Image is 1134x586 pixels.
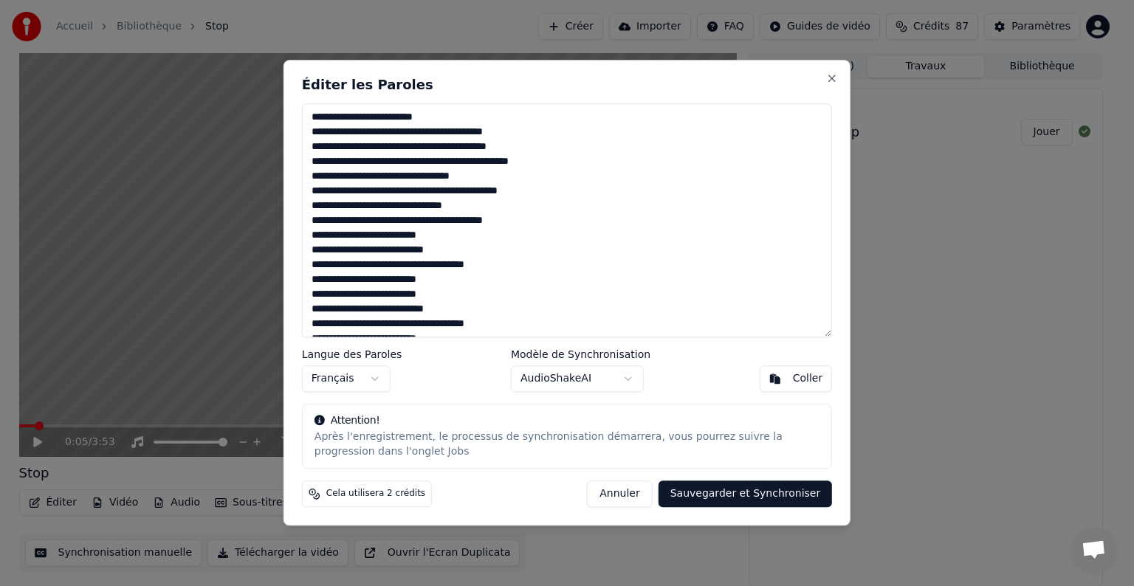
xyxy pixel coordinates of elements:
[793,372,823,387] div: Coller
[659,481,833,508] button: Sauvegarder et Synchroniser
[511,350,650,360] label: Modèle de Synchronisation
[302,350,402,360] label: Langue des Paroles
[326,489,425,500] span: Cela utilisera 2 crédits
[587,481,652,508] button: Annuler
[315,414,819,429] div: Attention!
[760,366,833,393] button: Coller
[315,430,819,460] div: Après l'enregistrement, le processus de synchronisation démarrera, vous pourrez suivre la progres...
[302,78,832,92] h2: Éditer les Paroles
